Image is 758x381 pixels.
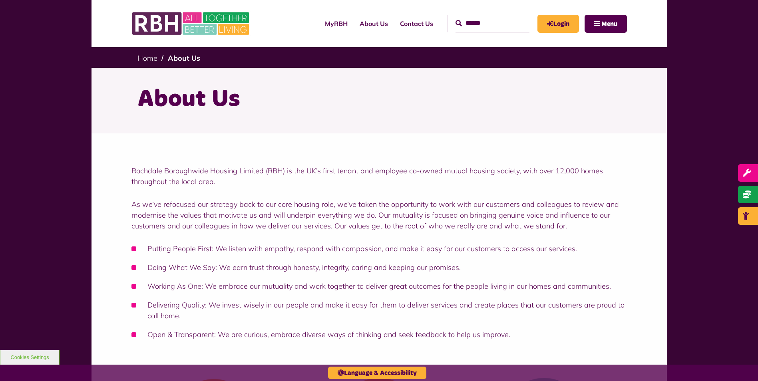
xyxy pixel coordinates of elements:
[722,345,758,381] iframe: Netcall Web Assistant for live chat
[131,281,627,292] li: Working As One: We embrace our mutuality and work together to deliver great outcomes for the peop...
[131,199,627,231] p: As we’ve refocused our strategy back to our core housing role, we’ve taken the opportunity to wor...
[131,243,627,254] li: Putting People First: We listen with empathy, respond with compassion, and make it easy for our c...
[328,367,426,379] button: Language & Accessibility
[319,13,354,34] a: MyRBH
[131,262,627,273] li: Doing What We Say: We earn trust through honesty, integrity, caring and keeping our promises.
[131,329,627,340] li: Open & Transparent: We are curious, embrace diverse ways of thinking and seek feedback to help us...
[131,300,627,321] li: Delivering Quality: We invest wisely in our people and make it easy for them to deliver services ...
[354,13,394,34] a: About Us
[394,13,439,34] a: Contact Us
[137,54,157,63] a: Home
[585,15,627,33] button: Navigation
[131,165,627,187] p: Rochdale Boroughwide Housing Limited (RBH) is the UK’s first tenant and employee co-owned mutual ...
[168,54,200,63] a: About Us
[131,8,251,39] img: RBH
[137,84,621,115] h1: About Us
[601,21,617,27] span: Menu
[537,15,579,33] a: MyRBH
